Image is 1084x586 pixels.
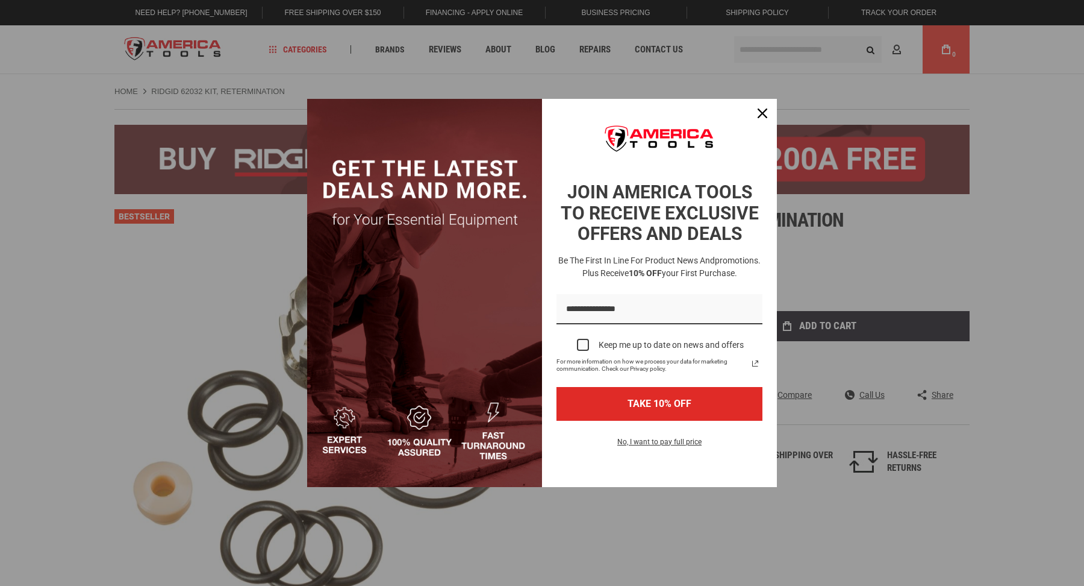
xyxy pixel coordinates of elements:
[748,99,777,128] button: Close
[915,548,1084,586] iframe: LiveChat chat widget
[554,254,765,280] h3: Be the first in line for product news and
[629,268,662,278] strong: 10% OFF
[748,356,762,371] svg: link icon
[556,294,762,325] input: Email field
[758,109,767,118] svg: close icon
[582,256,761,278] span: promotions. Plus receive your first purchase.
[599,340,744,350] div: Keep me up to date on news and offers
[556,358,748,373] span: For more information on how we process your data for marketing communication. Check our Privacy p...
[556,387,762,420] button: TAKE 10% OFF
[748,356,762,371] a: Read our Privacy Policy
[561,181,759,244] strong: JOIN AMERICA TOOLS TO RECEIVE EXCLUSIVE OFFERS AND DEALS
[608,435,711,456] button: No, I want to pay full price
